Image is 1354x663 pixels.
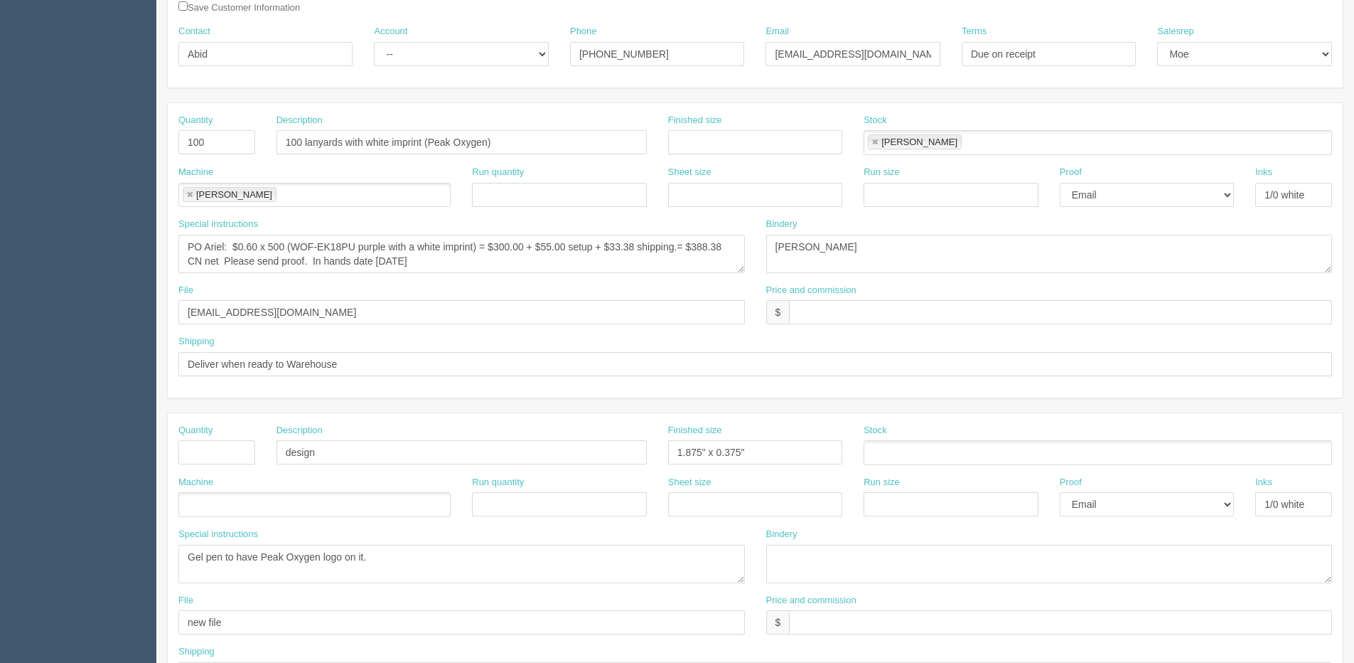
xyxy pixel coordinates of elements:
label: Price and commission [766,594,856,608]
label: Salesrep [1157,25,1193,38]
label: Special instructions [178,218,258,231]
label: Shipping [178,645,215,659]
label: Contact [178,25,210,38]
textarea: Gel pen to have Peak Oxygen logo on it. [178,545,745,583]
div: $ [766,610,790,635]
label: Stock [864,114,887,127]
label: Inks [1255,166,1272,179]
label: Description [276,114,323,127]
label: Email [765,25,789,38]
label: Sheet size [668,476,711,489]
label: Stock [864,424,887,437]
label: Proof [1060,166,1082,179]
label: Special instructions [178,528,258,541]
label: Quantity [178,114,213,127]
label: Machine [178,476,213,489]
label: File [178,284,193,297]
label: Description [276,424,323,437]
textarea: [PERSON_NAME] [766,235,1333,273]
label: Bindery [766,218,797,231]
div: [PERSON_NAME] [196,190,272,199]
label: Sheet size [668,166,711,179]
div: $ [766,300,790,324]
label: Run quantity [472,166,524,179]
div: [PERSON_NAME] [881,137,957,147]
label: Inks [1255,476,1272,489]
label: Run size [864,166,900,179]
textarea: PO Ariel: $0.60 x 500 (WOF-EK18PU purple with a white imprint) = $300.00 + $55.00 setup + $33.38 ... [178,235,745,273]
label: Finished size [668,424,722,437]
label: Phone [570,25,597,38]
label: Terms [962,25,987,38]
label: Machine [178,166,213,179]
label: Proof [1060,476,1082,489]
label: Quantity [178,424,213,437]
label: Run quantity [472,476,524,489]
label: Bindery [766,528,797,541]
label: Price and commission [766,284,856,297]
label: Finished size [668,114,722,127]
label: Shipping [178,335,215,349]
label: File [178,594,193,608]
label: Run size [864,476,900,489]
label: Account [374,25,407,38]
